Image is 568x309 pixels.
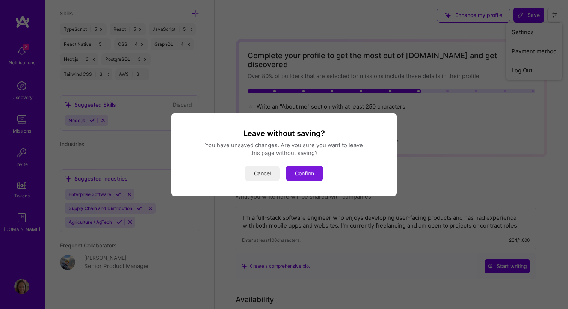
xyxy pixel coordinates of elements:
h3: Leave without saving? [180,128,388,138]
button: Cancel [245,166,280,181]
div: modal [171,113,397,196]
div: You have unsaved changes. Are you sure you want to leave [180,141,388,149]
button: Confirm [286,166,323,181]
div: this page without saving? [180,149,388,157]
